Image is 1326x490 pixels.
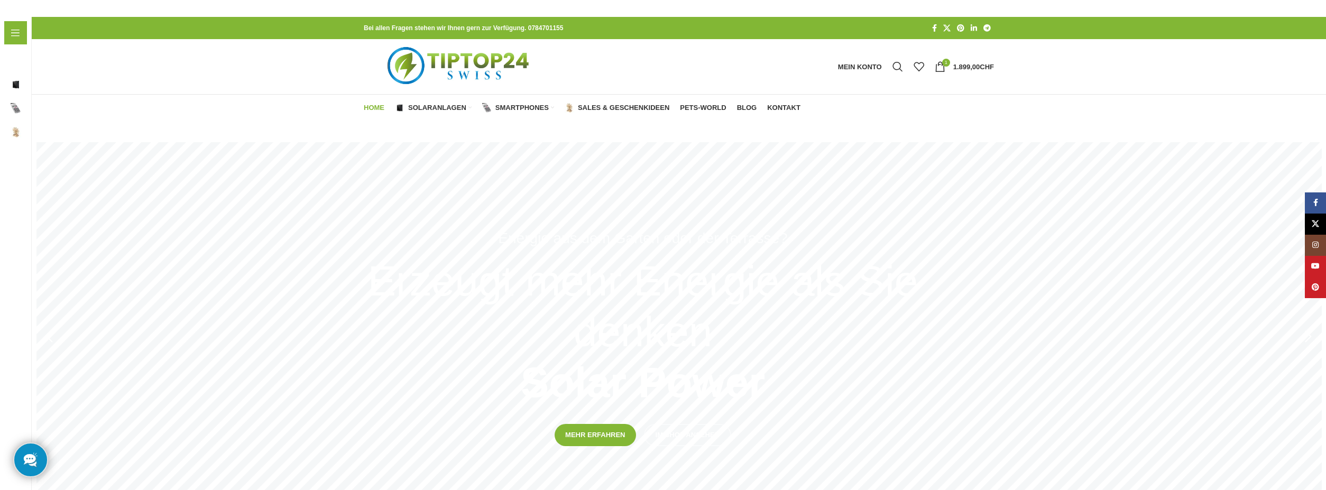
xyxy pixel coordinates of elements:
a: Facebook Social Link [929,21,940,35]
a: X Social Link [1305,214,1326,235]
span: Smartphones [495,104,549,112]
bdi: 1.899,00 [953,63,994,71]
a: Home [364,97,384,118]
a: Logo der Website [364,62,556,70]
a: Im Shop ansehen [644,424,731,446]
div: Hauptnavigation [358,97,806,118]
a: Instagram Social Link [1305,235,1326,256]
img: Solaranlagen [395,103,404,113]
span: Home [364,104,384,112]
a: YouTube Social Link [1305,256,1326,277]
a: Sales & Geschenkideen [565,97,669,118]
div: Meine Wunschliste [908,56,929,77]
a: Blog [737,97,757,118]
a: X Social Link [940,21,954,35]
div: Next slide [1295,323,1322,350]
div: Previous slide [36,323,63,350]
a: Pinterest Social Link [954,21,968,35]
a: Pinterest Social Link [1305,277,1326,298]
strong: Solar Power [521,359,765,406]
a: Mein Konto [833,56,887,77]
a: Telegram Social Link [980,21,994,35]
h4: Erzeugt mehr Energie als Sie denken [328,256,958,408]
a: Facebook Social Link [1305,192,1326,214]
img: Sales & Geschenkideen [565,103,574,113]
span: Blog [737,104,757,112]
a: Solaranlagen [395,97,472,118]
img: Smartphones [482,103,492,113]
span: 1 [942,59,950,67]
a: Suche [887,56,908,77]
a: 1 1.899,00CHF [929,56,999,77]
span: Solaranlagen [408,104,466,112]
span: Pets-World [680,104,726,112]
a: LinkedIn Social Link [968,21,980,35]
strong: Bei allen Fragen stehen wir Ihnen gern zur Verfügung. 0784701155 [364,24,563,32]
span: Mehr erfahren [565,431,625,439]
span: Im Shop ansehen [656,431,720,439]
span: Sales & Geschenkideen [578,104,669,112]
span: Mein Konto [838,63,882,70]
div: Energie aus dem Garten oder der Terrasse? [498,227,787,251]
a: Mehr erfahren [555,424,636,446]
span: CHF [980,63,994,71]
a: Pets-World [680,97,726,118]
a: Kontakt [767,97,800,118]
span: Kontakt [767,104,800,112]
a: Smartphones [482,97,554,118]
img: Tiptop24 Nachhaltige & Faire Produkte [364,39,556,94]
